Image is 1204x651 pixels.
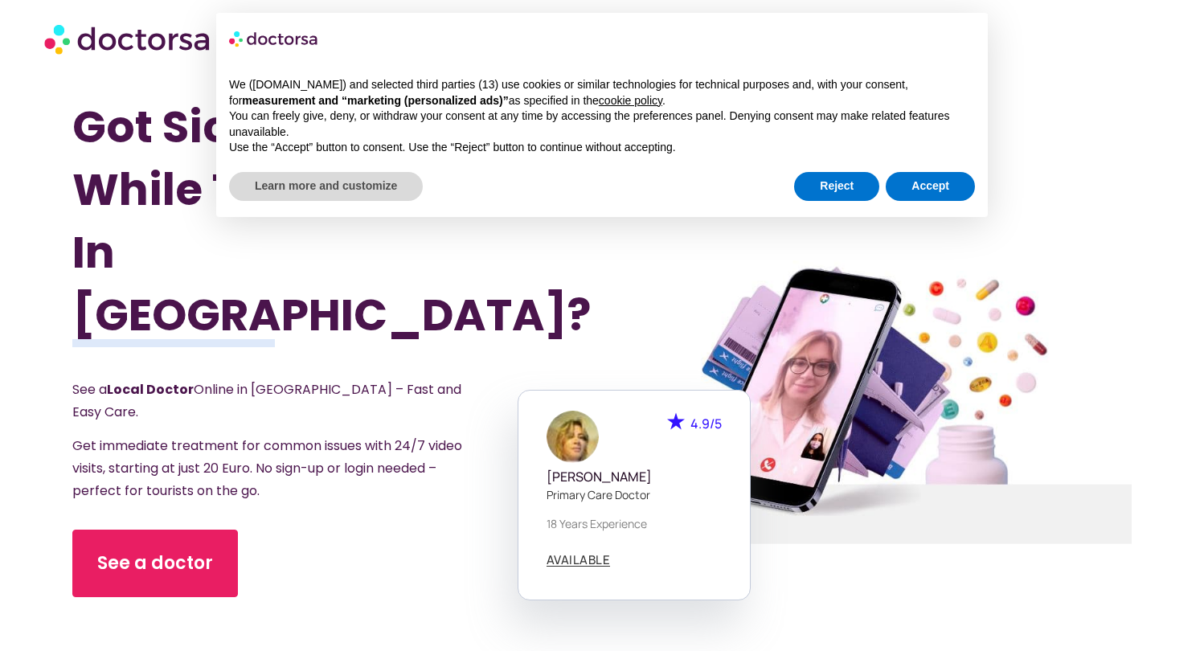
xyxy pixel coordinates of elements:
[72,530,238,597] a: See a doctor
[547,554,611,567] a: AVAILABLE
[229,140,975,156] p: Use the “Accept” button to consent. Use the “Reject” button to continue without accepting.
[547,469,722,485] h5: [PERSON_NAME]
[97,551,213,576] span: See a doctor
[72,380,461,421] span: See a Online in [GEOGRAPHIC_DATA] – Fast and Easy Care.
[599,94,662,107] a: cookie policy
[690,415,722,432] span: 4.9/5
[229,77,975,108] p: We ([DOMAIN_NAME]) and selected third parties (13) use cookies or similar technologies for techni...
[229,108,975,140] p: You can freely give, deny, or withdraw your consent at any time by accessing the preferences pane...
[107,380,194,399] strong: Local Doctor
[547,515,722,532] p: 18 years experience
[72,436,462,500] span: Get immediate treatment for common issues with 24/7 video visits, starting at just 20 Euro. No si...
[229,26,319,51] img: logo
[242,94,508,107] strong: measurement and “marketing (personalized ads)”
[794,172,879,201] button: Reject
[229,172,423,201] button: Learn more and customize
[547,554,611,566] span: AVAILABLE
[547,486,722,503] p: Primary care doctor
[886,172,975,201] button: Accept
[72,96,522,346] h1: Got Sick While Traveling In [GEOGRAPHIC_DATA]?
